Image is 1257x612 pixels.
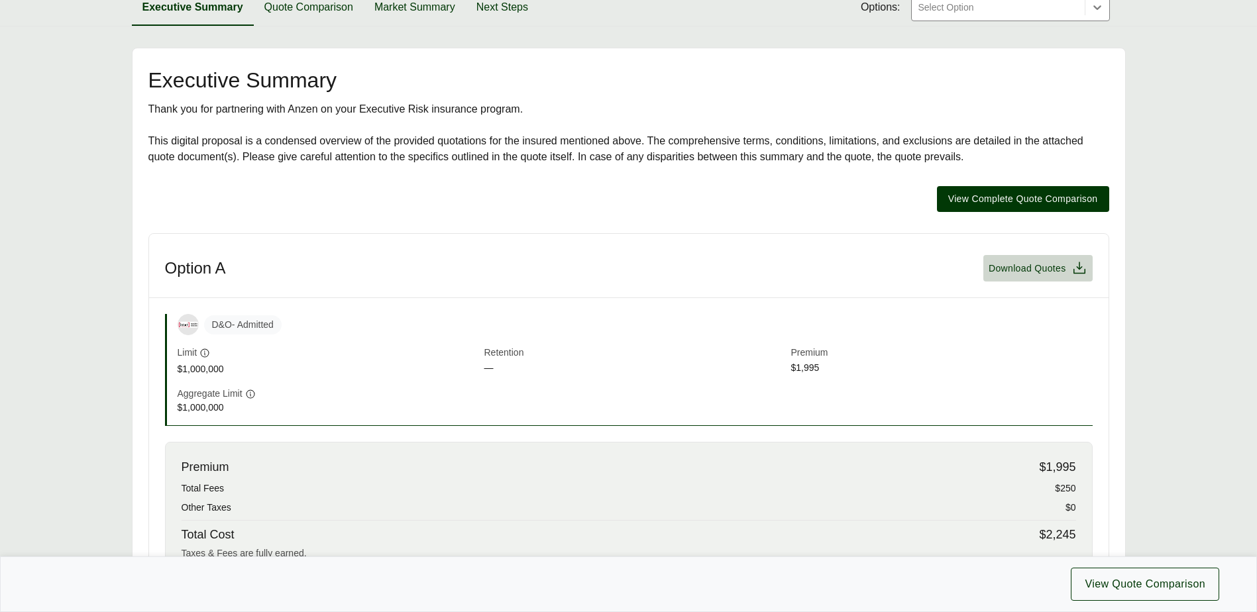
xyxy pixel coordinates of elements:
span: View Complete Quote Comparison [948,192,1098,206]
span: D&O - Admitted [204,315,282,334]
span: View Quote Comparison [1085,576,1205,592]
button: View Quote Comparison [1071,568,1219,601]
span: $1,995 [791,361,1093,376]
span: Retention [484,346,786,361]
span: $1,000,000 [178,401,479,415]
span: Download Quotes [989,262,1066,276]
h2: Executive Summary [148,70,1109,91]
span: Total Cost [182,526,235,544]
span: $2,245 [1039,526,1075,544]
span: $250 [1055,482,1075,495]
button: View Complete Quote Comparison [937,186,1109,212]
span: Total Fees [182,482,225,495]
span: Aggregate Limit [178,387,243,401]
div: Taxes & Fees are fully earned. [182,546,1076,560]
span: Premium [791,346,1093,361]
span: Premium [182,458,229,476]
div: Thank you for partnering with Anzen on your Executive Risk insurance program. This digital propos... [148,101,1109,165]
button: Download Quotes [983,255,1093,281]
span: $1,000,000 [178,362,479,376]
span: — [484,361,786,376]
span: $0 [1066,501,1076,515]
span: Other Taxes [182,501,231,515]
img: Intact [178,322,198,328]
h3: Option A [165,258,226,278]
span: Limit [178,346,197,360]
span: $1,995 [1039,458,1075,476]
